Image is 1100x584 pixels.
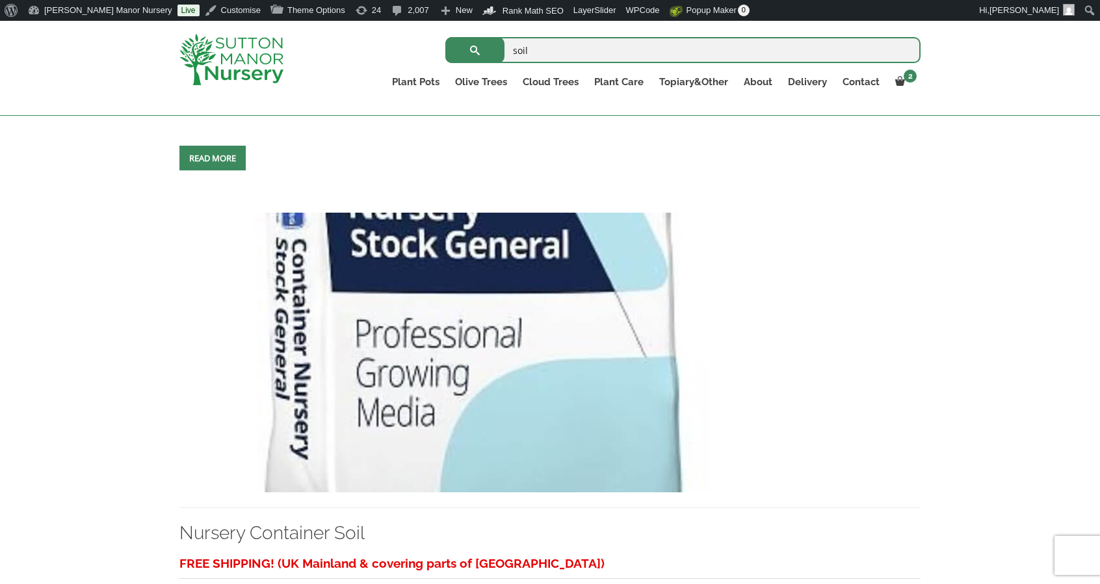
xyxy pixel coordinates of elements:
input: Search... [445,37,921,63]
a: Delivery [780,73,835,91]
a: Topiary&Other [651,73,736,91]
a: About [736,73,780,91]
a: Olive Trees [447,73,515,91]
a: Nursery Container Soil [179,345,761,358]
img: Nursery Container Soil - 54A7F947 C055 4795 9612 6804928247FF [179,213,761,492]
img: logo [179,34,283,85]
a: Plant Pots [384,73,447,91]
a: Read more [179,146,246,170]
span: Rank Math SEO [503,6,564,16]
a: Cloud Trees [515,73,586,91]
a: Nursery Container Soil [179,522,365,544]
span: 0 [738,5,750,16]
a: Contact [835,73,887,91]
span: [PERSON_NAME] [989,5,1059,15]
a: 2 [887,73,921,91]
h3: FREE SHIPPING! (UK Mainland & covering parts of [GEOGRAPHIC_DATA]) [179,551,921,576]
a: Plant Care [586,73,651,91]
span: 2 [904,70,917,83]
a: Live [177,5,200,16]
